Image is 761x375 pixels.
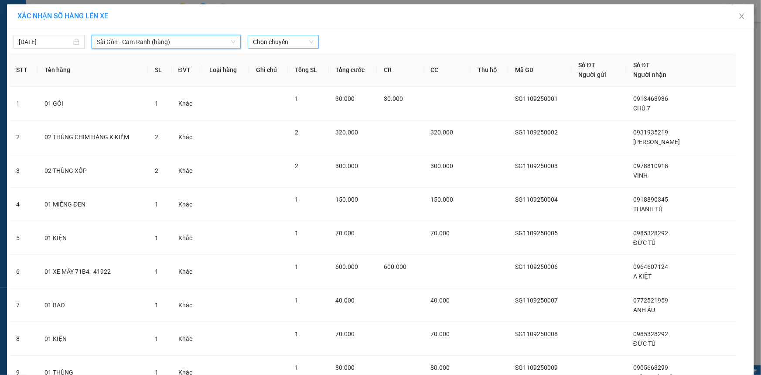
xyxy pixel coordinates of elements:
td: Khác [171,120,203,154]
td: Khác [171,289,203,322]
input: 11/09/2025 [19,37,72,47]
b: [PERSON_NAME] - Gửi khách hàng [54,13,87,84]
span: 1 [295,297,298,304]
span: 600.000 [335,263,358,270]
td: Khác [171,255,203,289]
span: 1 [155,201,158,208]
td: 01 MIẾNG ĐEN [38,188,148,221]
span: 2 [295,162,298,169]
th: Tên hàng [38,53,148,87]
button: Close [730,4,754,29]
span: 0978810918 [633,162,668,169]
td: Khác [171,87,203,120]
span: SG1109250001 [515,95,558,102]
span: 1 [155,234,158,241]
td: 2 [9,120,38,154]
span: 0964607124 [633,263,668,270]
span: 1 [295,263,298,270]
td: Khác [171,221,203,255]
td: Khác [171,154,203,188]
span: XÁC NHẬN SỐ HÀNG LÊN XE [17,12,108,20]
span: Người gửi [579,71,607,78]
span: Số ĐT [633,62,650,69]
td: 01 BAO [38,289,148,322]
span: Sài Gòn - Cam Ranh (hàng) [97,35,235,48]
span: 320.000 [431,129,454,136]
span: [PERSON_NAME] [633,138,680,145]
span: 30.000 [335,95,355,102]
td: 01 GÓI [38,87,148,120]
span: 70.000 [335,330,355,337]
span: 1 [155,268,158,275]
td: 01 XE MÁY 71B4 _41922 [38,255,148,289]
span: Người nhận [633,71,666,78]
span: 1 [155,100,158,107]
span: 150.000 [335,196,358,203]
span: SG1109250008 [515,330,558,337]
span: CHÚ 7 [633,105,650,112]
td: 01 KIỆN [38,221,148,255]
td: 7 [9,289,38,322]
span: 0905663299 [633,364,668,371]
th: Loại hàng [202,53,249,87]
th: SL [148,53,171,87]
span: 0931935219 [633,129,668,136]
span: 0985328292 [633,330,668,337]
td: 02 THÙNG XỐP [38,154,148,188]
span: 1 [155,302,158,309]
span: ĐỨC TÚ [633,340,655,347]
th: Thu hộ [471,53,508,87]
span: SG1109250004 [515,196,558,203]
th: ĐVT [171,53,203,87]
th: STT [9,53,38,87]
span: 1 [155,335,158,342]
th: Tổng SL [288,53,328,87]
span: 320.000 [335,129,358,136]
span: 40.000 [335,297,355,304]
span: ANH ÂU [633,306,655,313]
td: 4 [9,188,38,221]
img: logo.jpg [95,11,116,32]
span: 150.000 [431,196,454,203]
span: 0918890345 [633,196,668,203]
td: 5 [9,221,38,255]
td: 6 [9,255,38,289]
span: 70.000 [431,230,450,237]
span: A KIỆT [633,273,652,280]
span: 2 [155,134,158,141]
th: Tổng cước [328,53,377,87]
span: SG1109250003 [515,162,558,169]
span: VINH [633,172,648,179]
span: 1 [295,330,298,337]
th: CR [377,53,423,87]
td: Khác [171,188,203,221]
span: 2 [155,167,158,174]
td: 1 [9,87,38,120]
b: [DOMAIN_NAME] [73,33,120,40]
span: ĐỨC TÚ [633,239,655,246]
b: [PERSON_NAME] - [PERSON_NAME] [11,56,49,143]
span: 70.000 [431,330,450,337]
th: Ghi chú [249,53,288,87]
span: close [738,13,745,20]
span: 1 [295,95,298,102]
span: 80.000 [335,364,355,371]
span: down [231,39,236,45]
td: 3 [9,154,38,188]
span: 40.000 [431,297,450,304]
span: SG1109250005 [515,230,558,237]
span: SG1109250002 [515,129,558,136]
span: SG1109250009 [515,364,558,371]
span: 1 [295,196,298,203]
th: Mã GD [508,53,572,87]
th: CC [424,53,471,87]
span: SG1109250006 [515,263,558,270]
span: 1 [295,364,298,371]
td: 01 KIỆN [38,322,148,356]
span: 80.000 [431,364,450,371]
span: 300.000 [335,162,358,169]
span: 300.000 [431,162,454,169]
span: 0913463936 [633,95,668,102]
span: 2 [295,129,298,136]
li: (c) 2017 [73,41,120,52]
